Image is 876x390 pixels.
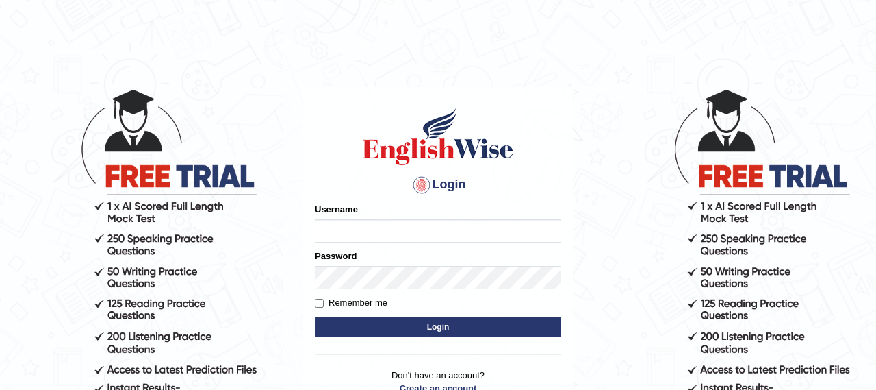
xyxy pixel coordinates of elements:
[315,299,324,308] input: Remember me
[315,203,358,216] label: Username
[315,296,387,310] label: Remember me
[360,106,516,167] img: Logo of English Wise sign in for intelligent practice with AI
[315,174,561,196] h4: Login
[315,317,561,337] button: Login
[315,249,357,263] label: Password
